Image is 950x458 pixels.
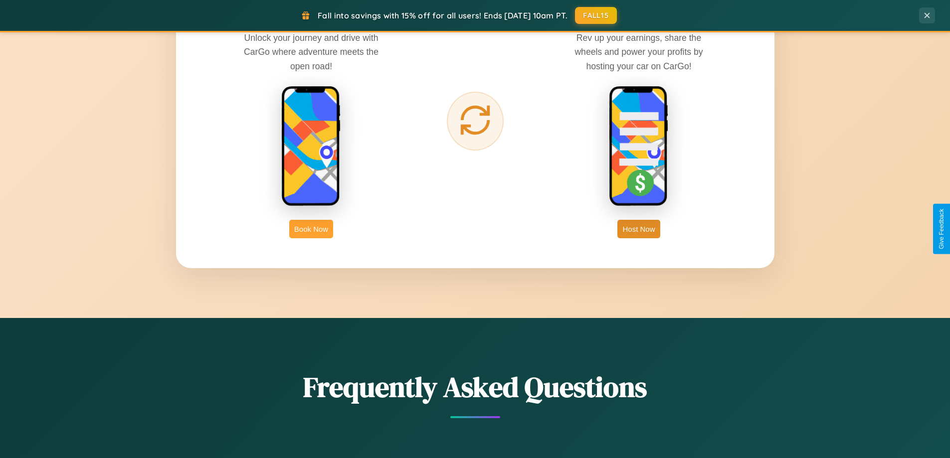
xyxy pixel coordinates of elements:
img: rent phone [281,86,341,207]
h2: Frequently Asked Questions [176,368,774,406]
button: Host Now [617,220,660,238]
img: host phone [609,86,669,207]
div: Give Feedback [938,209,945,249]
p: Rev up your earnings, share the wheels and power your profits by hosting your car on CarGo! [564,31,714,73]
p: Unlock your journey and drive with CarGo where adventure meets the open road! [236,31,386,73]
button: Book Now [289,220,333,238]
button: FALL15 [575,7,617,24]
span: Fall into savings with 15% off for all users! Ends [DATE] 10am PT. [318,10,568,20]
